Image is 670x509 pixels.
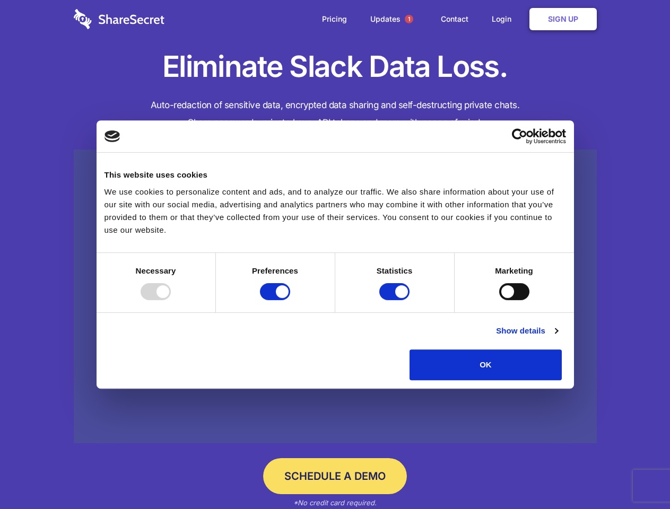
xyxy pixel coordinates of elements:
a: Login [481,3,527,36]
a: Usercentrics Cookiebot - opens in a new window [473,128,566,144]
strong: Marketing [495,266,533,275]
h4: Auto-redaction of sensitive data, encrypted data sharing and self-destructing private chats. Shar... [74,96,597,131]
a: Show details [496,324,558,337]
h1: Eliminate Slack Data Loss. [74,48,597,86]
div: This website uses cookies [105,169,566,181]
strong: Statistics [377,266,413,275]
a: Contact [430,3,479,36]
img: logo-wordmark-white-trans-d4663122ce5f474addd5e946df7df03e33cb6a1c49d2221995e7729f52c070b2.svg [74,9,164,29]
img: logo [105,130,120,142]
a: Pricing [311,3,358,36]
button: OK [410,349,562,380]
a: Schedule a Demo [263,458,407,494]
em: *No credit card required. [293,498,377,507]
strong: Preferences [252,266,298,275]
a: Wistia video thumbnail [74,150,597,444]
a: Sign Up [529,8,597,30]
strong: Necessary [136,266,176,275]
div: We use cookies to personalize content and ads, and to analyze our traffic. We also share informat... [105,186,566,236]
span: 1 [405,15,413,23]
